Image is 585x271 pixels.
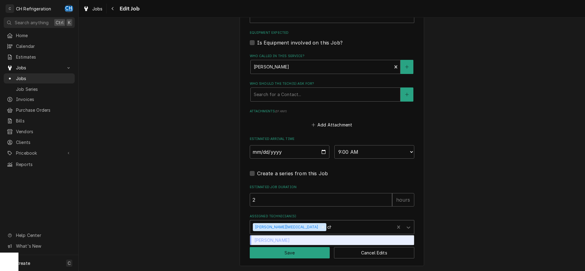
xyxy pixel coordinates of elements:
[250,247,330,258] button: Save
[257,170,328,177] label: Create a series from this Job
[250,54,414,59] label: Who called in this service?
[16,6,51,12] div: CH Refrigeration
[4,41,75,51] a: Calendar
[16,54,72,60] span: Estimates
[250,30,414,46] div: Equipment Expected
[4,137,75,147] a: Clients
[4,105,75,115] a: Purchase Orders
[400,87,413,102] button: Create New Contact
[4,30,75,41] a: Home
[250,30,414,35] label: Equipment Expected
[65,4,73,13] div: Chris Hiraga's Avatar
[68,19,71,26] span: K
[108,4,118,14] button: Navigate back
[16,243,71,249] span: What's New
[16,232,71,238] span: Help Center
[250,54,414,74] div: Who called in this service?
[405,65,409,69] svg: Create New Contact
[250,109,414,129] div: Attachments
[257,39,343,46] label: Is Equipment involved on this Job?
[6,4,14,13] div: C
[320,223,326,231] div: Remove Moises Melena
[16,32,72,39] span: Home
[4,63,75,73] a: Go to Jobs
[4,116,75,126] a: Bills
[4,52,75,62] a: Estimates
[65,4,73,13] div: CH
[16,161,72,168] span: Reports
[250,145,330,159] input: Date
[4,148,75,158] a: Go to Pricebook
[4,73,75,83] a: Jobs
[15,19,49,26] span: Search anything
[16,107,72,113] span: Purchase Orders
[400,60,413,74] button: Create New Contact
[16,150,62,156] span: Pricebook
[250,185,414,207] div: Estimated Job Duration
[16,128,72,135] span: Vendors
[16,139,72,145] span: Clients
[250,235,414,245] div: [PERSON_NAME]
[4,241,75,251] a: Go to What's New
[405,92,409,97] svg: Create New Contact
[16,43,72,49] span: Calendar
[16,64,62,71] span: Jobs
[250,185,414,190] label: Estimated Job Duration
[250,247,414,258] div: Button Group Row
[16,75,72,82] span: Jobs
[16,86,72,92] span: Job Series
[250,214,414,234] div: Assigned Technician(s)
[334,247,414,258] button: Cancel Edits
[250,137,414,141] label: Estimated Arrival Time
[4,84,75,94] a: Job Series
[250,81,414,101] div: Who should the tech(s) ask for?
[250,137,414,158] div: Estimated Arrival Time
[250,214,414,219] label: Assigned Technician(s)
[310,121,353,129] button: Add Attachment
[250,109,414,114] label: Attachments
[81,4,105,14] a: Jobs
[68,260,71,266] span: C
[250,81,414,86] label: Who should the tech(s) ask for?
[4,126,75,137] a: Vendors
[16,96,72,103] span: Invoices
[16,261,30,266] span: Create
[253,223,319,231] div: [PERSON_NAME][MEDICAL_DATA]
[275,110,287,113] span: ( if any )
[4,159,75,169] a: Reports
[250,247,414,258] div: Button Group
[334,145,414,159] select: Time Select
[118,5,140,13] span: Edit Job
[56,19,64,26] span: Ctrl
[4,17,75,28] button: Search anythingCtrlK
[4,230,75,240] a: Go to Help Center
[392,193,414,207] div: hours
[4,94,75,104] a: Invoices
[16,118,72,124] span: Bills
[92,6,103,12] span: Jobs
